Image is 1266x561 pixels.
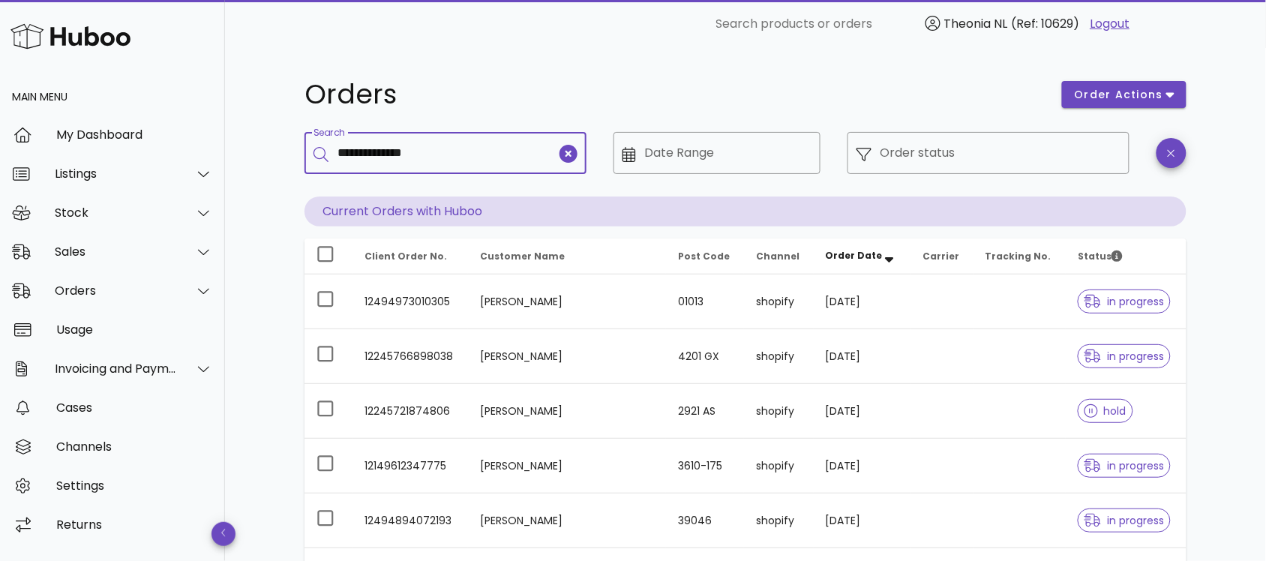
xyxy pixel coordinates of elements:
[352,238,468,274] th: Client Order No.
[55,244,177,259] div: Sales
[56,322,213,337] div: Usage
[55,361,177,376] div: Invoicing and Payments
[910,238,973,274] th: Carrier
[814,384,911,439] td: [DATE]
[744,439,814,493] td: shopify
[1062,81,1186,108] button: order actions
[1090,15,1130,33] a: Logout
[814,274,911,329] td: [DATE]
[56,439,213,454] div: Channels
[814,493,911,548] td: [DATE]
[666,439,744,493] td: 3610-175
[1084,460,1164,471] span: in progress
[56,517,213,532] div: Returns
[56,478,213,493] div: Settings
[744,384,814,439] td: shopify
[1074,87,1164,103] span: order actions
[814,439,911,493] td: [DATE]
[10,20,130,52] img: Huboo Logo
[55,283,177,298] div: Orders
[744,274,814,329] td: shopify
[468,329,666,384] td: [PERSON_NAME]
[352,493,468,548] td: 12494894072193
[826,249,883,262] span: Order Date
[973,238,1066,274] th: Tracking No.
[922,250,959,262] span: Carrier
[55,205,177,220] div: Stock
[744,238,814,274] th: Channel
[468,384,666,439] td: [PERSON_NAME]
[678,250,730,262] span: Post Code
[744,493,814,548] td: shopify
[56,400,213,415] div: Cases
[352,329,468,384] td: 12245766898038
[352,274,468,329] td: 12494973010305
[814,329,911,384] td: [DATE]
[468,439,666,493] td: [PERSON_NAME]
[944,15,1008,32] span: Theonia NL
[352,384,468,439] td: 12245721874806
[666,493,744,548] td: 39046
[56,127,213,142] div: My Dashboard
[744,329,814,384] td: shopify
[1084,296,1164,307] span: in progress
[1084,351,1164,361] span: in progress
[313,127,345,139] label: Search
[666,274,744,329] td: 01013
[1084,406,1126,416] span: hold
[814,238,911,274] th: Order Date: Sorted descending. Activate to remove sorting.
[666,329,744,384] td: 4201 GX
[364,250,447,262] span: Client Order No.
[1078,250,1123,262] span: Status
[666,238,744,274] th: Post Code
[55,166,177,181] div: Listings
[1084,515,1164,526] span: in progress
[559,145,577,163] button: clear icon
[666,384,744,439] td: 2921 AS
[480,250,565,262] span: Customer Name
[1012,15,1080,32] span: (Ref: 10629)
[468,274,666,329] td: [PERSON_NAME]
[756,250,799,262] span: Channel
[985,250,1051,262] span: Tracking No.
[468,493,666,548] td: [PERSON_NAME]
[1066,238,1186,274] th: Status
[468,238,666,274] th: Customer Name
[304,196,1186,226] p: Current Orders with Huboo
[304,81,1044,108] h1: Orders
[352,439,468,493] td: 12149612347775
